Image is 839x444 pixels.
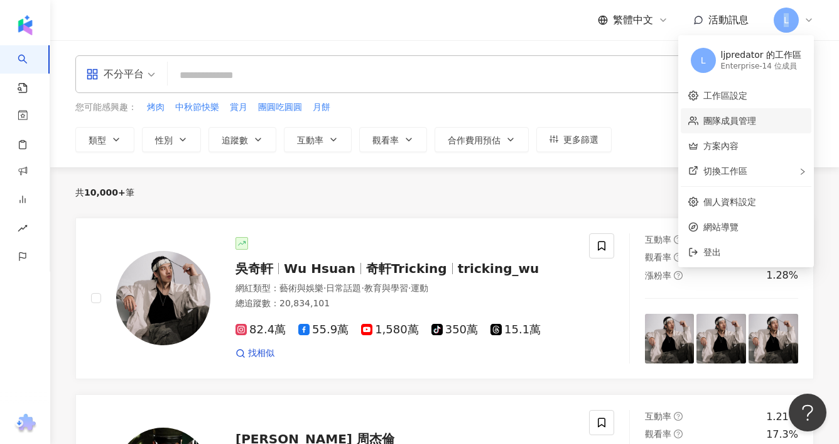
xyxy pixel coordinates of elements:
[645,411,671,421] span: 互動率
[155,135,173,145] span: 性別
[75,101,137,114] span: 您可能感興趣：
[235,261,273,276] span: 吳奇軒
[86,68,99,80] span: appstore
[645,235,671,245] span: 互動率
[361,283,364,293] span: ·
[313,101,330,114] span: 月餅
[326,283,361,293] span: 日常話題
[721,49,801,62] div: ljpredator 的工作區
[431,323,478,336] span: 350萬
[146,101,165,114] button: 烤肉
[18,45,43,94] a: search
[18,216,28,244] span: rise
[645,270,671,280] span: 漲粉率
[674,235,683,244] span: question-circle
[703,220,804,234] span: 網站導覽
[721,61,801,72] div: Enterprise - 14 位成員
[784,13,789,27] span: L
[229,101,248,114] button: 賞月
[703,116,756,126] a: 團隊成員管理
[297,135,323,145] span: 互動率
[248,347,274,360] span: 找相似
[674,271,683,280] span: question-circle
[222,135,248,145] span: 追蹤數
[257,101,303,114] button: 團圓吃圓圓
[142,127,201,152] button: 性別
[766,428,798,441] div: 17.3%
[258,101,302,114] span: 團圓吃圓圓
[490,323,541,336] span: 15.1萬
[766,269,798,282] div: 1.28%
[312,101,331,114] button: 月餅
[364,283,408,293] span: 教育與學習
[613,13,653,27] span: 繁體中文
[175,101,220,114] button: 中秋節快樂
[175,101,219,114] span: 中秋節快樂
[766,410,798,424] div: 1.21%
[701,53,706,67] span: L
[230,101,247,114] span: 賞月
[536,127,612,152] button: 更多篩選
[458,261,539,276] span: tricking_wu
[645,429,671,439] span: 觀看率
[284,261,355,276] span: Wu Hsuan
[86,64,144,84] div: 不分平台
[75,127,134,152] button: 類型
[75,218,814,379] a: KOL Avatar吳奇軒Wu Hsuan奇軒Trickingtricking_wu網紅類型：藝術與娛樂·日常話題·教育與學習·運動總追蹤數：20,834,10182.4萬55.9萬1,580萬...
[147,101,165,114] span: 烤肉
[645,314,695,364] img: post-image
[789,394,826,431] iframe: Help Scout Beacon - Open
[84,187,126,197] span: 10,000+
[674,412,683,421] span: question-circle
[708,14,749,26] span: 活動訊息
[235,282,574,295] div: 網紅類型 ：
[703,166,747,176] span: 切換工作區
[448,135,501,145] span: 合作費用預估
[645,252,671,262] span: 觀看率
[284,127,352,152] button: 互動率
[15,15,35,35] img: logo icon
[116,251,210,345] img: KOL Avatar
[408,283,411,293] span: ·
[235,297,574,310] div: 總追蹤數 ： 20,834,101
[696,314,746,364] img: post-image
[235,347,274,360] a: 找相似
[703,247,721,257] span: 登出
[411,283,428,293] span: 運動
[279,283,323,293] span: 藝術與娛樂
[13,414,38,434] img: chrome extension
[563,135,598,145] span: 更多篩選
[298,323,349,336] span: 55.9萬
[366,261,447,276] span: 奇軒Tricking
[323,283,326,293] span: ·
[703,141,739,151] a: 方案內容
[75,187,134,197] div: 共 筆
[674,430,683,438] span: question-circle
[372,135,399,145] span: 觀看率
[208,127,276,152] button: 追蹤數
[89,135,106,145] span: 類型
[359,127,427,152] button: 觀看率
[435,127,529,152] button: 合作費用預估
[749,314,798,364] img: post-image
[674,253,683,262] span: question-circle
[799,168,806,175] span: right
[703,91,747,101] a: 工作區設定
[235,323,286,336] span: 82.4萬
[361,323,419,336] span: 1,580萬
[703,197,756,207] a: 個人資料設定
